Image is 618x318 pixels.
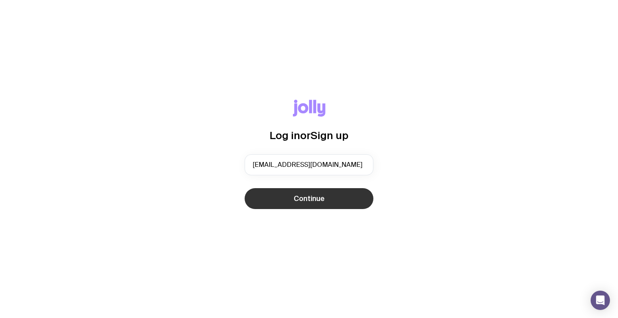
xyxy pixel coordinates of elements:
[311,129,348,141] span: Sign up
[245,154,373,175] input: you@email.com
[294,194,325,203] span: Continue
[300,129,311,141] span: or
[245,188,373,209] button: Continue
[591,291,610,310] div: Open Intercom Messenger
[270,129,300,141] span: Log in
